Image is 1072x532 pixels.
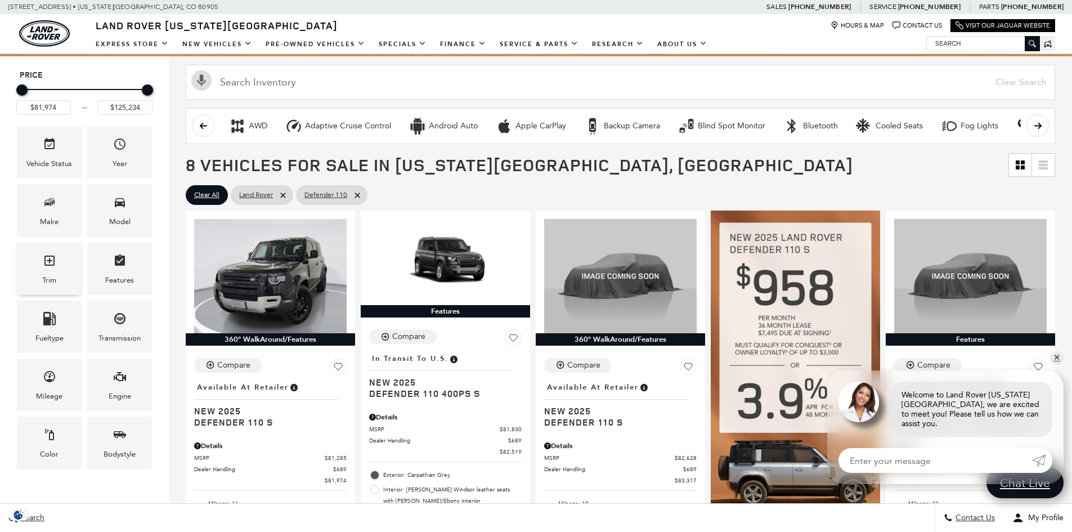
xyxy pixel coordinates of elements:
[544,454,697,462] a: MSRP $82,628
[369,388,513,399] span: Defender 110 400PS S
[392,332,425,342] div: Compare
[325,454,347,462] span: $81,285
[894,219,1047,333] img: 2025 LAND ROVER Defender 110 X-Dynamic SE
[194,219,347,333] img: 2025 LAND ROVER Defender 110 S
[186,333,355,346] div: 360° WalkAround/Features
[113,193,127,216] span: Model
[113,425,127,448] span: Bodystyle
[369,329,437,344] button: Compare Vehicle
[43,135,56,158] span: Vehicle
[500,448,522,456] span: $82,519
[505,329,522,351] button: Save Vehicle
[191,70,212,91] svg: Click to toggle on voice search
[89,34,714,54] nav: Main Navigation
[105,274,134,287] div: Features
[42,274,56,287] div: Trim
[1016,118,1033,135] div: Keyless Entry
[369,436,508,445] span: Dealer Handling
[953,513,995,523] span: Contact Us
[544,497,697,511] li: Mileage: 10
[675,476,697,485] span: $83,317
[1001,2,1064,11] a: [PHONE_NUMBER]
[1024,513,1064,523] span: My Profile
[19,20,70,47] a: land-rover
[26,158,72,170] div: Vehicle Status
[941,118,958,135] div: Fog Lights
[8,3,218,11] a: [STREET_ADDRESS] • [US_STATE][GEOGRAPHIC_DATA], CO 80905
[87,126,152,178] div: YearYear
[98,100,152,115] input: Maximum
[87,417,152,469] div: BodystyleBodystyle
[369,412,522,422] div: Pricing Details - Defender 110 400PS S
[186,153,853,176] span: 8 Vehicles for Sale in [US_STATE][GEOGRAPHIC_DATA], [GEOGRAPHIC_DATA]
[239,188,273,202] span: Land Rover
[194,358,262,373] button: Compare Vehicle
[40,448,59,461] div: Color
[544,454,675,462] span: MSRP
[113,158,127,170] div: Year
[87,301,152,353] div: TransmissionTransmission
[223,114,273,138] button: AWDAWD
[1004,504,1072,532] button: Open user profile menu
[961,121,998,131] div: Fog Lights
[544,219,697,333] img: 2025 LAND ROVER Defender 110 S
[838,382,879,422] img: Agent profile photo
[369,219,522,305] img: 2025 LAND ROVER Defender 110 400PS S
[249,121,267,131] div: AWD
[544,417,688,428] span: Defender 110 S
[17,184,82,236] div: MakeMake
[515,121,566,131] div: Apple CarPlay
[361,305,530,318] div: Features
[894,358,962,373] button: Compare Vehicle
[783,118,800,135] div: Bluetooth
[87,243,152,295] div: FeaturesFeatures
[43,251,56,274] span: Trim
[17,417,82,469] div: ColorColor
[330,358,347,379] button: Save Vehicle
[6,509,32,521] img: Opt-Out Icon
[698,121,765,131] div: Blind Spot Monitor
[1032,448,1052,473] a: Submit
[675,454,697,462] span: $82,628
[259,34,372,54] a: Pre-Owned Vehicles
[142,84,153,96] div: Maximum Price
[43,425,56,448] span: Color
[892,21,942,30] a: Contact Us
[678,118,695,135] div: Blind Spot Monitor
[838,448,1032,473] input: Enter your message
[194,379,347,428] a: Available at RetailerNew 2025Defender 110 S
[16,84,28,96] div: Minimum Price
[544,441,697,451] div: Pricing Details - Defender 110 S
[544,465,683,473] span: Dealer Handling
[869,3,896,11] span: Service
[89,19,344,32] a: Land Rover [US_STATE][GEOGRAPHIC_DATA]
[217,360,250,370] div: Compare
[113,251,127,274] span: Features
[372,352,448,365] span: In Transit to U.S.
[104,448,136,461] div: Bodystyle
[369,436,522,445] a: Dealer Handling $689
[927,37,1039,50] input: Search
[777,114,844,138] button: BluetoothBluetooth
[369,377,513,388] span: New 2025
[683,465,697,473] span: $689
[89,34,176,54] a: EXPRESS STORE
[894,497,1047,511] li: Mileage: 32
[547,381,639,394] span: Available at Retailer
[325,476,347,485] span: $81,974
[113,135,127,158] span: Year
[898,2,961,11] a: [PHONE_NUMBER]
[372,34,433,54] a: Specials
[403,114,484,138] button: Android AutoAndroid Auto
[1026,114,1049,137] button: scroll right
[496,118,513,135] div: Apple CarPlay
[766,3,787,11] span: Sales
[43,309,56,332] span: Fueltype
[279,114,397,138] button: Adaptive Cruise ControlAdaptive Cruise Control
[43,193,56,216] span: Make
[584,118,601,135] div: Backup Camera
[369,448,522,456] a: $82,519
[16,100,71,115] input: Minimum
[433,34,493,54] a: Finance
[197,381,289,394] span: Available at Retailer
